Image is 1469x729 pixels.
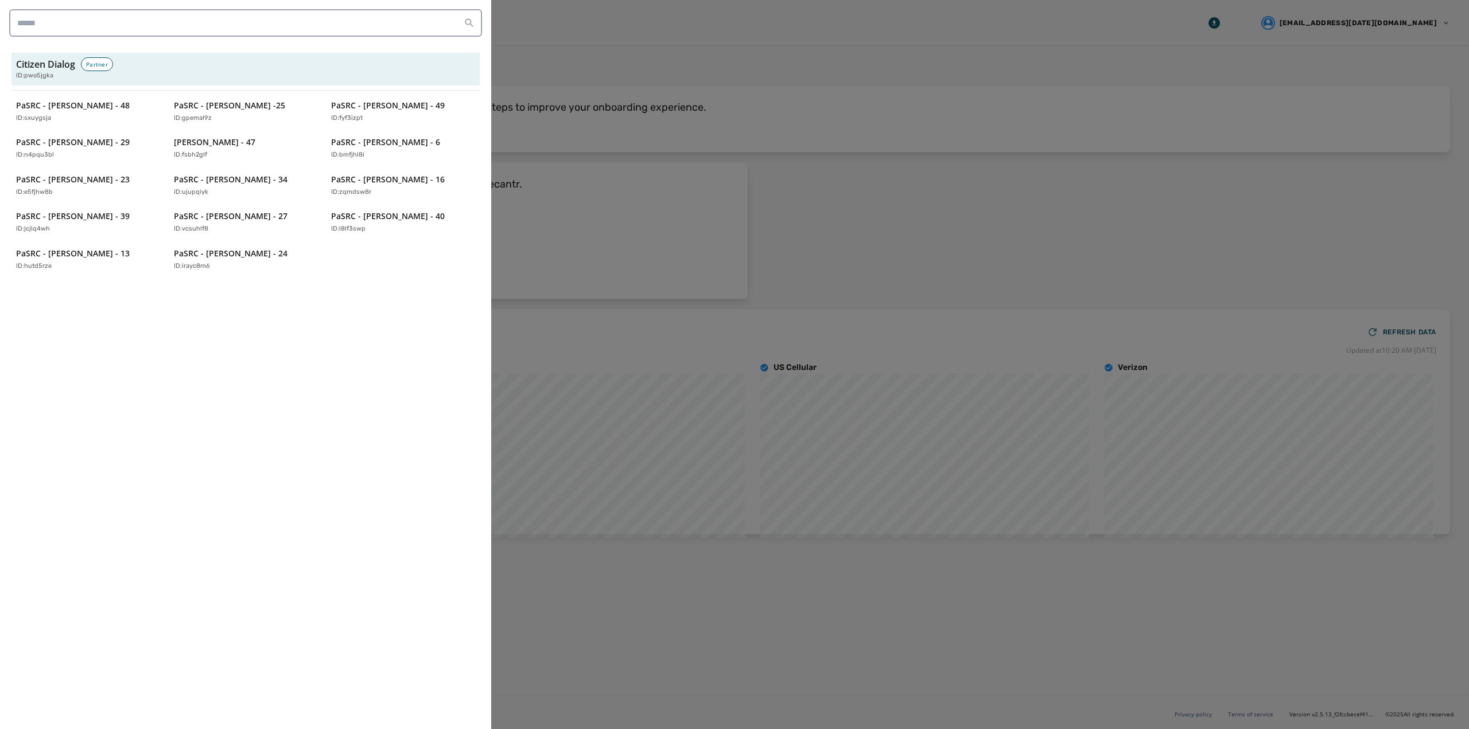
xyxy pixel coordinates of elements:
[11,132,165,165] button: PaSRC - [PERSON_NAME] - 29ID:n4pqu3bl
[16,188,53,197] p: ID: e5fjhw8b
[174,150,207,160] p: ID: fsbh2glf
[16,174,130,185] p: PaSRC - [PERSON_NAME] - 23
[16,114,51,123] p: ID: sxuygsja
[331,224,366,234] p: ID: l8lf3swp
[169,95,322,128] button: PaSRC - [PERSON_NAME] -25ID:gpemal9z
[16,210,130,222] p: PaSRC - [PERSON_NAME] - 39
[331,137,440,148] p: PaSRC - [PERSON_NAME] - 6
[174,210,287,222] p: PaSRC - [PERSON_NAME] - 27
[11,53,480,85] button: Citizen DialogPartnerID:pwo5jgka
[327,169,480,202] button: PaSRC - [PERSON_NAME] - 16ID:zqmdsw8r
[16,150,54,160] p: ID: n4pqu3bl
[11,243,165,276] button: PaSRC - [PERSON_NAME] - 13ID:hutd5rze
[174,262,210,271] p: ID: irayc8m6
[11,169,165,202] button: PaSRC - [PERSON_NAME] - 23ID:e5fjhw8b
[331,114,363,123] p: ID: fyf3izpt
[81,57,113,71] div: Partner
[16,71,53,81] span: ID: pwo5jgka
[174,174,287,185] p: PaSRC - [PERSON_NAME] - 34
[331,188,371,197] p: ID: zqmdsw8r
[331,210,445,222] p: PaSRC - [PERSON_NAME] - 40
[169,132,322,165] button: [PERSON_NAME] - 47ID:fsbh2glf
[16,224,50,234] p: ID: jcjlq4wh
[16,248,130,259] p: PaSRC - [PERSON_NAME] - 13
[169,243,322,276] button: PaSRC - [PERSON_NAME] - 24ID:irayc8m6
[331,100,445,111] p: PaSRC - [PERSON_NAME] - 49
[331,150,364,160] p: ID: bmfjhl8i
[169,169,322,202] button: PaSRC - [PERSON_NAME] - 34ID:ujupqiyk
[16,100,130,111] p: PaSRC - [PERSON_NAME] - 48
[174,114,212,123] p: ID: gpemal9z
[11,95,165,128] button: PaSRC - [PERSON_NAME] - 48ID:sxuygsja
[169,206,322,239] button: PaSRC - [PERSON_NAME] - 27ID:vcsuhlf8
[16,262,52,271] p: ID: hutd5rze
[327,132,480,165] button: PaSRC - [PERSON_NAME] - 6ID:bmfjhl8i
[16,137,130,148] p: PaSRC - [PERSON_NAME] - 29
[174,100,285,111] p: PaSRC - [PERSON_NAME] -25
[174,248,287,259] p: PaSRC - [PERSON_NAME] - 24
[174,188,208,197] p: ID: ujupqiyk
[327,95,480,128] button: PaSRC - [PERSON_NAME] - 49ID:fyf3izpt
[11,206,165,239] button: PaSRC - [PERSON_NAME] - 39ID:jcjlq4wh
[327,206,480,239] button: PaSRC - [PERSON_NAME] - 40ID:l8lf3swp
[331,174,445,185] p: PaSRC - [PERSON_NAME] - 16
[174,137,255,148] p: [PERSON_NAME] - 47
[174,224,208,234] p: ID: vcsuhlf8
[16,57,75,71] h3: Citizen Dialog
